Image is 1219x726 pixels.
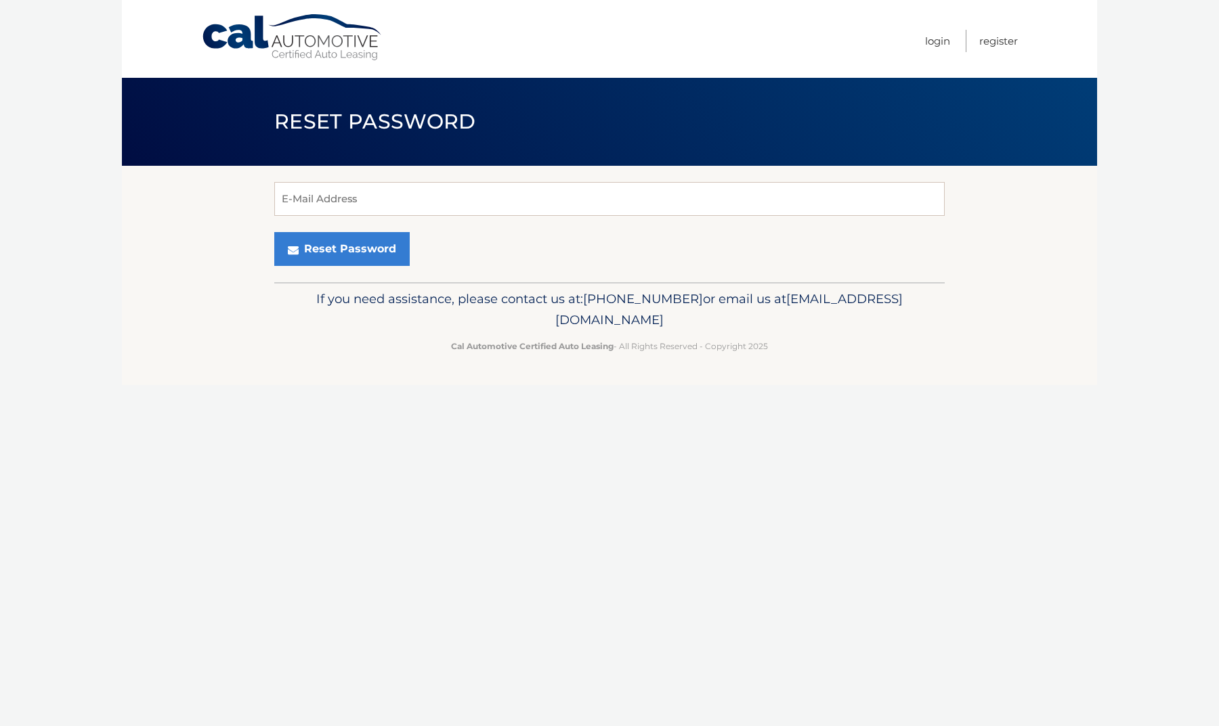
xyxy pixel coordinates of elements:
p: If you need assistance, please contact us at: or email us at [283,288,936,332]
input: E-Mail Address [274,182,945,216]
a: Register [979,30,1018,52]
a: Cal Automotive [201,14,384,62]
p: - All Rights Reserved - Copyright 2025 [283,339,936,353]
button: Reset Password [274,232,410,266]
span: [PHONE_NUMBER] [583,291,703,307]
a: Login [925,30,950,52]
strong: Cal Automotive Certified Auto Leasing [451,341,614,351]
span: Reset Password [274,109,475,134]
